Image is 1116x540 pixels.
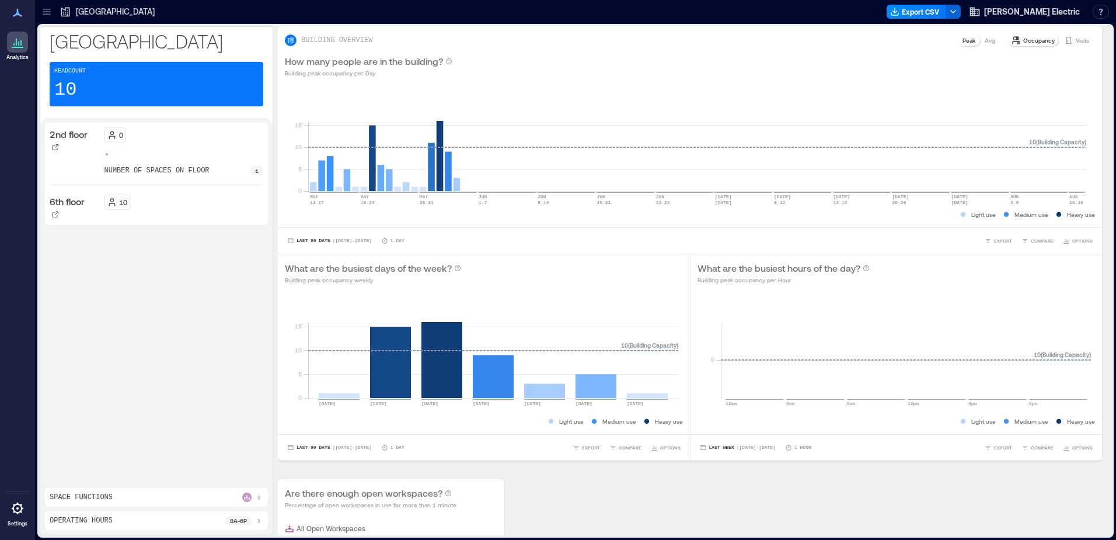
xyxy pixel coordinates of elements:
[1072,237,1093,244] span: OPTIONS
[1061,235,1095,247] button: OPTIONS
[285,235,374,247] button: Last 90 Days |[DATE]-[DATE]
[285,68,452,78] p: Building peak occupancy per Day
[295,143,302,150] tspan: 10
[892,200,906,205] text: 20-26
[361,200,375,205] text: 18-24
[1031,237,1054,244] span: COMPARE
[660,444,681,451] span: OPTIONS
[104,166,210,175] p: number of spaces on floor
[285,442,374,454] button: Last 90 Days |[DATE]-[DATE]
[833,194,850,199] text: [DATE]
[50,493,113,502] p: Space Functions
[479,194,487,199] text: JUN
[971,417,996,426] p: Light use
[538,200,549,205] text: 8-14
[774,200,785,205] text: 6-12
[473,401,490,406] text: [DATE]
[697,275,870,285] p: Building peak occupancy per Hour
[298,371,302,378] tspan: 5
[607,442,644,454] button: COMPARE
[1067,210,1095,219] p: Heavy use
[982,442,1014,454] button: EXPORT
[710,356,714,363] tspan: 0
[524,401,541,406] text: [DATE]
[576,401,592,406] text: [DATE]
[390,444,404,451] p: 1 Day
[1010,194,1019,199] text: AUG
[597,194,605,199] text: JUN
[310,194,319,199] text: MAY
[982,235,1014,247] button: EXPORT
[230,516,247,525] p: 8a - 6p
[570,442,602,454] button: EXPORT
[390,237,404,244] p: 1 Day
[297,524,365,533] p: All Open Workspaces
[656,194,665,199] text: JUN
[726,401,737,406] text: 12am
[3,28,32,64] a: Analytics
[319,401,336,406] text: [DATE]
[648,442,683,454] button: OPTIONS
[295,323,302,330] tspan: 15
[559,417,584,426] p: Light use
[538,194,546,199] text: JUN
[285,275,461,285] p: Building peak occupancy weekly
[298,187,302,194] tspan: 0
[1014,210,1048,219] p: Medium use
[1014,417,1048,426] p: Medium use
[285,261,452,275] p: What are the busiest days of the week?
[994,237,1012,244] span: EXPORT
[50,195,85,209] p: 6th floor
[295,347,302,354] tspan: 10
[255,166,259,175] p: 1
[965,2,1083,21] button: [PERSON_NAME] Electric
[582,444,600,451] span: EXPORT
[847,401,856,406] text: 8am
[54,67,86,76] p: Headcount
[994,444,1012,451] span: EXPORT
[968,401,977,406] text: 4pm
[715,200,732,205] text: [DATE]
[715,194,732,199] text: [DATE]
[4,494,32,531] a: Settings
[50,516,113,525] p: Operating Hours
[301,36,372,45] p: BUILDING OVERVIEW
[786,401,795,406] text: 4am
[50,127,88,141] p: 2nd floor
[602,417,636,426] p: Medium use
[285,54,443,68] p: How many people are in the building?
[887,5,946,19] button: Export CSV
[370,401,387,406] text: [DATE]
[119,130,123,140] p: 0
[951,200,968,205] text: [DATE]
[1019,235,1056,247] button: COMPARE
[627,401,644,406] text: [DATE]
[8,520,27,527] p: Settings
[1076,36,1089,45] p: Visits
[1010,200,1019,205] text: 3-9
[50,29,263,53] p: [GEOGRAPHIC_DATA]
[361,194,369,199] text: MAY
[951,194,968,199] text: [DATE]
[1029,401,1038,406] text: 8pm
[1069,194,1078,199] text: AUG
[1023,36,1055,45] p: Occupancy
[619,444,641,451] span: COMPARE
[985,36,995,45] p: Avg
[1067,417,1095,426] p: Heavy use
[908,401,919,406] text: 12pm
[420,200,434,205] text: 25-31
[285,500,456,510] p: Percentage of open workspaces in use for more than 1 minute
[1031,444,1054,451] span: COMPARE
[421,401,438,406] text: [DATE]
[298,394,302,401] tspan: 0
[6,54,29,61] p: Analytics
[833,200,847,205] text: 13-19
[962,36,975,45] p: Peak
[892,194,909,199] text: [DATE]
[54,78,76,102] p: 10
[76,6,155,18] p: [GEOGRAPHIC_DATA]
[310,200,324,205] text: 11-17
[295,122,302,129] tspan: 15
[479,200,487,205] text: 1-7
